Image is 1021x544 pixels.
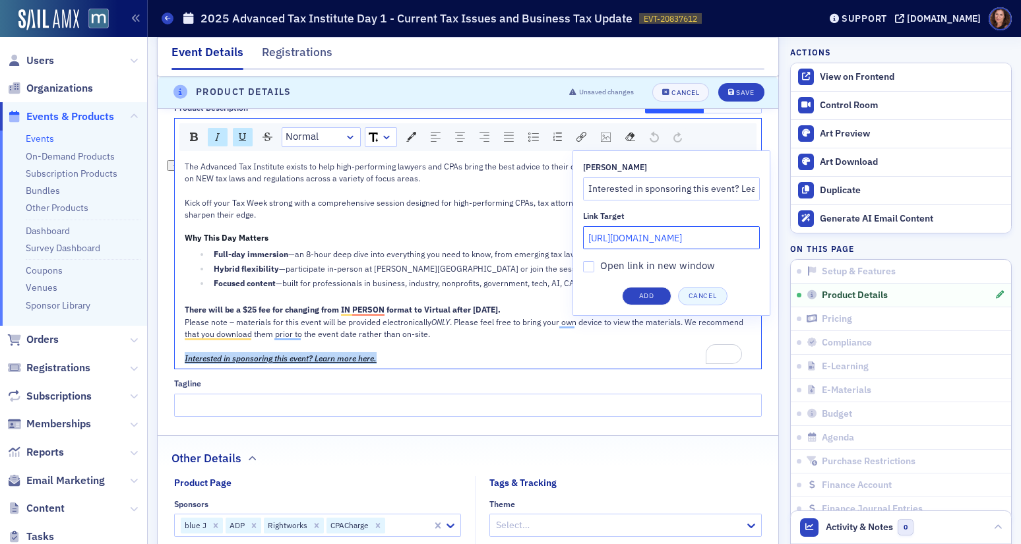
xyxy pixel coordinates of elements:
div: Art Preview [820,128,1005,140]
h1: 2025 Advanced Tax Institute Day 1 - Current Tax Issues and Business Tax Update [201,11,633,26]
a: View on Frontend [791,63,1011,91]
span: Open link in new window [600,259,715,272]
div: Tagline [174,378,201,388]
div: Theme [489,499,515,509]
a: Events [26,133,54,144]
span: Reports [26,445,64,460]
div: Support [842,13,887,24]
div: rdw-link-control [569,127,594,147]
a: Interested in sponsoring this event? Learn more here. [185,353,377,363]
a: Email Marketing [7,473,105,488]
button: Save [718,83,764,102]
div: Duplicate [820,185,1005,196]
div: Link [572,128,591,146]
span: —an 8-hour deep dive into everything you need to know, from emerging tax law changes to practical... [288,249,739,259]
span: Tasks [26,529,54,544]
div: Justify [499,128,518,146]
a: Tasks [7,529,54,544]
span: Pricing [822,313,852,325]
div: Control Room [820,100,1005,111]
div: Image [596,128,615,146]
div: CPACharge [326,518,371,533]
button: Add [622,287,671,305]
span: Focused content [214,278,276,288]
span: Budget [822,408,852,420]
div: Rightworks [264,518,309,533]
div: Remove ADP [247,518,261,533]
span: Agenda [822,432,854,444]
span: Purchase Restrictions [822,456,915,468]
div: Art Download [820,156,1005,168]
span: Email Marketing [26,473,105,488]
div: Sponsors [174,499,208,509]
div: Bold [185,128,202,146]
span: Orders [26,332,59,347]
span: Normal [286,129,319,144]
span: Unsaved changes [579,87,634,98]
div: Remove [621,128,640,146]
a: Art Preview [791,119,1011,148]
span: The Advanced Tax Institute exists to help high-performing lawyers and CPAs bring the best advice ... [185,161,747,183]
span: Please note – materials for this event will be provided electronically [185,317,431,327]
div: Redo [669,128,687,146]
a: Other Products [26,202,88,214]
a: Subscription Products [26,167,117,179]
div: View on Frontend [820,71,1005,83]
a: On-Demand Products [26,150,115,162]
button: Cancel [678,287,727,305]
div: Remove blue J [208,518,223,533]
span: Events & Products [26,109,114,124]
div: Undo [645,128,664,146]
a: Venues [26,282,57,293]
div: rdw-image-control [594,127,618,147]
div: Strikethrough [258,128,277,146]
span: Organizations [26,81,93,96]
a: Users [7,53,54,68]
a: Subscriptions [7,389,92,404]
div: Product Page [174,476,232,490]
a: Orders [7,332,59,347]
div: Italic [208,128,228,146]
span: —participate in-person at [PERSON_NAME][GEOGRAPHIC_DATA] or join the session live online. [279,263,628,274]
a: Control Room [791,92,1011,119]
img: SailAMX [88,9,109,29]
div: Unordered [524,128,543,146]
span: E-Materials [822,384,871,396]
span: Setup & Features [822,266,896,278]
div: Underline [233,128,253,146]
a: Coupons [26,264,63,276]
span: Users [26,53,54,68]
a: Memberships [7,417,91,431]
input: Open link in new window [583,261,595,273]
a: Sponsor Library [26,299,90,311]
div: rdw-remove-control [618,127,642,147]
label: [PERSON_NAME] [583,161,760,173]
div: Remove Rightworks [309,518,324,533]
a: Dashboard [26,225,70,237]
span: Profile [989,7,1012,30]
a: Content [7,501,65,516]
a: Events & Products [7,109,114,124]
span: Compliance [822,337,872,349]
div: rdw-block-control [280,127,363,147]
span: Memberships [26,417,91,431]
span: Subscriptions [26,389,92,404]
span: Product Details [822,289,888,301]
div: rdw-color-picker [399,127,423,147]
div: Right [475,128,494,146]
div: rdw-toolbar [179,123,757,151]
img: SailAMX [18,9,79,30]
a: Art Download [791,148,1011,176]
div: Center [450,128,470,146]
h2: Other Details [171,450,241,467]
span: Full-day immersion [214,249,288,259]
span: EVT-20837612 [644,13,697,24]
div: Cancel [671,89,699,96]
a: Survey Dashboard [26,242,100,254]
span: —built for professionals in business, industry, nonprofits, government, tech, AI, CAS, and more . [276,278,623,288]
span: Why This Day Matters [185,232,268,243]
a: Font Size [365,128,396,146]
a: Reports [7,445,64,460]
